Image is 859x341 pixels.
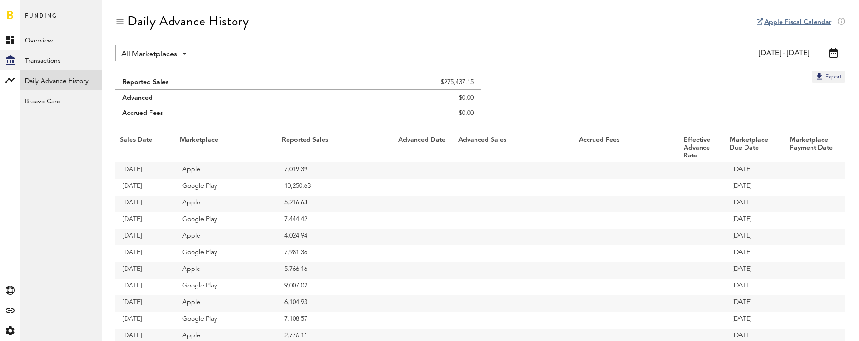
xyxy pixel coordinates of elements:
th: Marketplace Payment Date [785,134,845,162]
td: Google Play [175,245,277,262]
th: Marketplace [175,134,277,162]
a: Overview [20,30,102,50]
td: [DATE] [115,229,175,245]
td: [DATE] [725,162,785,179]
button: Export [812,71,845,83]
td: Apple [175,262,277,279]
td: 9,007.02 [277,279,394,295]
td: [DATE] [115,212,175,229]
td: $0.00 [321,106,481,125]
td: Accrued Fees [115,106,321,125]
td: Advanced [115,90,321,106]
td: [DATE] [725,262,785,279]
td: Reported Sales [115,71,321,90]
td: [DATE] [115,295,175,312]
td: [DATE] [115,179,175,196]
td: 7,019.39 [277,162,394,179]
td: 7,444.42 [277,212,394,229]
td: [DATE] [725,179,785,196]
td: $0.00 [321,90,481,106]
td: Apple [175,162,277,179]
td: 7,108.57 [277,312,394,329]
td: Google Play [175,312,277,329]
a: Braavo Card [20,90,102,111]
a: Daily Advance History [20,70,102,90]
th: Effective Advance Rate [679,134,725,162]
a: Apple Fiscal Calendar [764,19,831,25]
td: Apple [175,196,277,212]
th: Reported Sales [277,134,394,162]
img: Export [815,72,824,81]
td: [DATE] [725,279,785,295]
td: [DATE] [725,212,785,229]
td: Google Play [175,279,277,295]
a: Transactions [20,50,102,70]
td: [DATE] [725,295,785,312]
th: Marketplace Due Date [725,134,785,162]
td: [DATE] [725,196,785,212]
td: [DATE] [115,312,175,329]
td: 4,024.94 [277,229,394,245]
td: 5,216.63 [277,196,394,212]
td: Google Play [175,179,277,196]
th: Advanced Sales [454,134,574,162]
th: Advanced Date [394,134,454,162]
td: [DATE] [115,162,175,179]
td: [DATE] [115,262,175,279]
td: 5,766.16 [277,262,394,279]
td: 7,981.36 [277,245,394,262]
span: Funding [25,10,57,30]
td: [DATE] [725,245,785,262]
div: Daily Advance History [127,14,249,29]
td: [DATE] [115,196,175,212]
td: Google Play [175,212,277,229]
td: 10,250.63 [277,179,394,196]
td: [DATE] [115,245,175,262]
td: Apple [175,295,277,312]
td: [DATE] [725,312,785,329]
td: [DATE] [725,229,785,245]
td: [DATE] [115,279,175,295]
td: 6,104.93 [277,295,394,312]
span: All Marketplaces [121,47,177,62]
td: Apple [175,229,277,245]
iframe: Opens a widget where you can find more information [787,313,850,336]
td: $275,437.15 [321,71,481,90]
th: Sales Date [115,134,175,162]
th: Accrued Fees [574,134,679,162]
